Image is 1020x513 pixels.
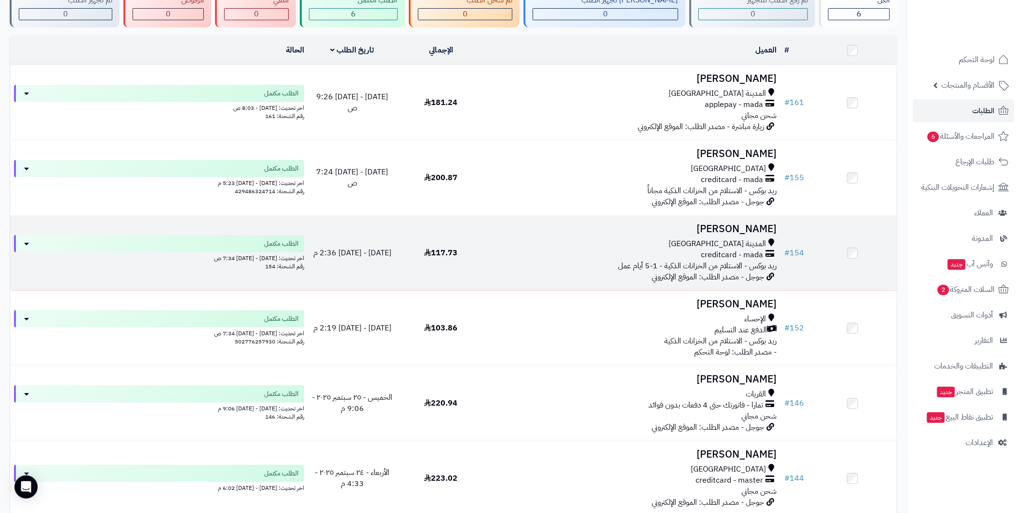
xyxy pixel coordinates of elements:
[351,8,356,20] span: 6
[618,260,777,272] span: ريد بوكس - الاستلام من الخزانات الذكية - 1-5 أيام عمل
[913,303,1014,327] a: أدوات التسويق
[913,201,1014,224] a: العملاء
[424,397,457,409] span: 220.94
[424,322,457,334] span: 103.86
[913,355,1014,378] a: التطبيقات والخدمات
[927,131,939,143] span: 6
[784,473,790,484] span: #
[14,403,304,413] div: اخر تحديث: [DATE] - [DATE] 9:06 م
[784,397,790,409] span: #
[913,150,1014,173] a: طلبات الإرجاع
[265,412,304,421] span: رقم الشحنة: 146
[954,7,1011,27] img: logo-2.png
[133,9,204,20] div: 0
[14,328,304,338] div: اخر تحديث: [DATE] - [DATE] 7:34 ص
[913,431,1014,454] a: الإعدادات
[14,177,304,187] div: اخر تحديث: [DATE] - [DATE] 5:23 م
[312,392,392,414] span: الخميس - ٢٥ سبتمبر ٢٠٢٥ - 9:06 م
[714,325,767,336] span: الدفع عند التسليم
[701,174,763,185] span: creditcard - mada
[744,314,766,325] span: الإحساء
[264,389,298,399] span: الطلب مكتمل
[955,155,994,169] span: طلبات الإرجاع
[784,44,789,56] a: #
[264,469,298,478] span: الطلب مكتمل
[313,322,391,334] span: [DATE] - [DATE] 2:19 م
[936,385,993,398] span: تطبيق المتجر
[975,334,993,347] span: التقارير
[784,172,804,184] a: #155
[937,387,955,397] span: جديد
[669,238,766,250] span: المدينة [GEOGRAPHIC_DATA]
[63,8,68,20] span: 0
[913,278,1014,301] a: السلات المتروكة2
[603,8,608,20] span: 0
[784,247,790,259] span: #
[424,473,457,484] span: 223.02
[913,406,1014,429] a: تطبيق نقاط البيعجديد
[424,247,457,259] span: 117.73
[741,486,777,497] span: شحن مجاني
[941,79,994,92] span: الأقسام والمنتجات
[926,410,993,424] span: تطبيق نقاط البيع
[638,121,764,132] span: زيارة مباشرة - مصدر الطلب: الموقع الإلكتروني
[972,104,994,118] span: الطلبات
[913,48,1014,71] a: لوحة التحكم
[424,97,457,108] span: 181.24
[699,9,808,20] div: 0
[14,102,304,112] div: اخر تحديث: [DATE] - 8:03 ص
[264,314,298,324] span: الطلب مكتمل
[664,335,777,347] span: ريد بوكس - الاستلام من الخزانات الذكية
[652,497,764,508] span: جوجل - مصدر الطلب: الموقع الإلكتروني
[313,247,391,259] span: [DATE] - [DATE] 2:36 م
[14,475,38,499] div: Open Intercom Messenger
[418,9,512,20] div: 0
[913,176,1014,199] a: إشعارات التحويلات البنكية
[286,44,304,56] a: الحالة
[429,44,453,56] a: الإجمالي
[166,8,171,20] span: 0
[647,185,777,197] span: ريد بوكس - الاستلام من الخزانات الذكية مجاناً
[951,308,993,322] span: أدوات التسويق
[959,53,994,66] span: لوحة التحكم
[784,322,804,334] a: #152
[913,227,1014,250] a: المدونة
[913,99,1014,122] a: الطلبات
[913,380,1014,403] a: تطبيق المتجرجديد
[264,89,298,98] span: الطلب مكتمل
[424,172,457,184] span: 200.87
[489,224,777,235] h3: [PERSON_NAME]
[265,262,304,271] span: رقم الشحنة: 154
[741,110,777,121] span: شحن مجاني
[913,125,1014,148] a: المراجعات والأسئلة6
[755,44,777,56] a: العميل
[926,130,994,143] span: المراجعات والأسئلة
[705,99,763,110] span: applepay - mada
[974,206,993,220] span: العملاء
[652,271,764,283] span: جوجل - مصدر الطلب: الموقع الإلكتروني
[741,410,777,422] span: شحن مجاني
[746,389,766,400] span: القريات
[315,467,389,489] span: الأربعاء - ٢٤ سبتمبر ٢٠٢٥ - 4:33 م
[648,400,763,411] span: تمارا - فاتورتك حتى 4 دفعات بدون فوائد
[489,299,777,310] h3: [PERSON_NAME]
[947,257,993,271] span: وآتس آب
[784,97,790,108] span: #
[784,473,804,484] a: #144
[265,112,304,120] span: رقم الشحنة: 161
[691,163,766,174] span: [GEOGRAPHIC_DATA]
[696,475,763,486] span: creditcard - master
[927,412,945,423] span: جديد
[316,91,388,114] span: [DATE] - [DATE] 9:26 ص
[235,337,304,346] span: رقم الشحنة: 502776257930
[937,284,950,296] span: 2
[316,166,388,189] span: [DATE] - [DATE] 7:24 ص
[751,8,756,20] span: 0
[463,8,468,20] span: 0
[489,148,777,159] h3: [PERSON_NAME]
[309,9,397,20] div: 6
[489,374,777,385] h3: [PERSON_NAME]
[934,359,993,373] span: التطبيقات والخدمات
[14,482,304,492] div: اخر تحديث: [DATE] - [DATE] 6:02 م
[972,232,993,245] span: المدونة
